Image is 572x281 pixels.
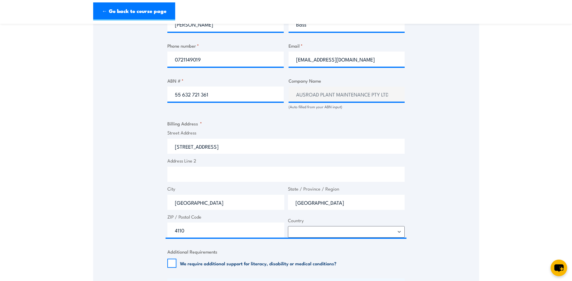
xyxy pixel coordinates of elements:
legend: Additional Requirements [167,248,217,255]
label: ABN # [167,77,284,84]
label: Street Address [167,129,405,136]
a: ← Go back to course page [93,2,175,21]
label: Address Line 2 [167,157,405,164]
label: Company Name [289,77,405,84]
label: Email [289,42,405,49]
label: Country [288,217,405,224]
input: Enter a location [167,139,405,154]
button: chat-button [551,260,567,276]
legend: Billing Address [167,120,202,127]
div: (Auto filled from your ABN input) [289,104,405,110]
label: We require additional support for literacy, disability or medical conditions? [180,260,337,266]
label: State / Province / Region [288,185,405,192]
label: ZIP / Postal Code [167,213,284,220]
label: Phone number [167,42,284,49]
label: City [167,185,284,192]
